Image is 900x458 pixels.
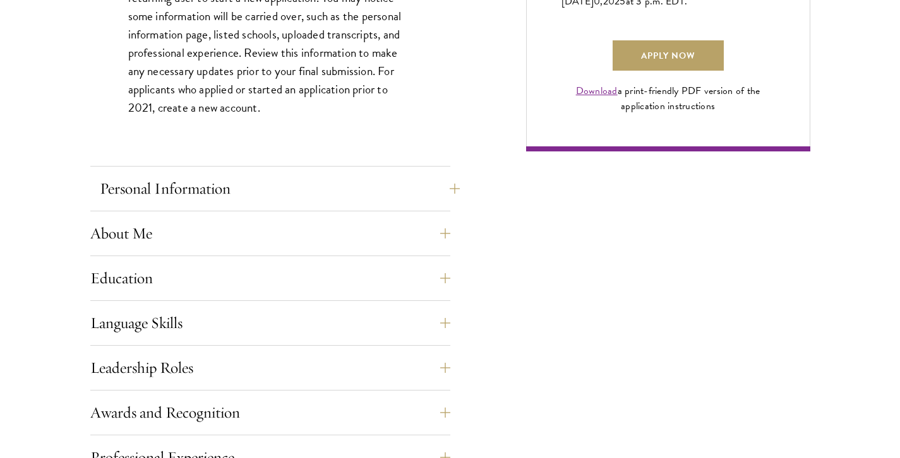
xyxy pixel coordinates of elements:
button: Language Skills [90,308,450,338]
button: Education [90,263,450,293]
button: Personal Information [100,173,460,204]
a: Apply Now [613,40,724,71]
button: About Me [90,218,450,249]
a: Download [576,83,618,98]
button: Awards and Recognition [90,397,450,428]
div: a print-friendly PDF version of the application instructions [561,83,775,114]
button: Leadership Roles [90,353,450,383]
